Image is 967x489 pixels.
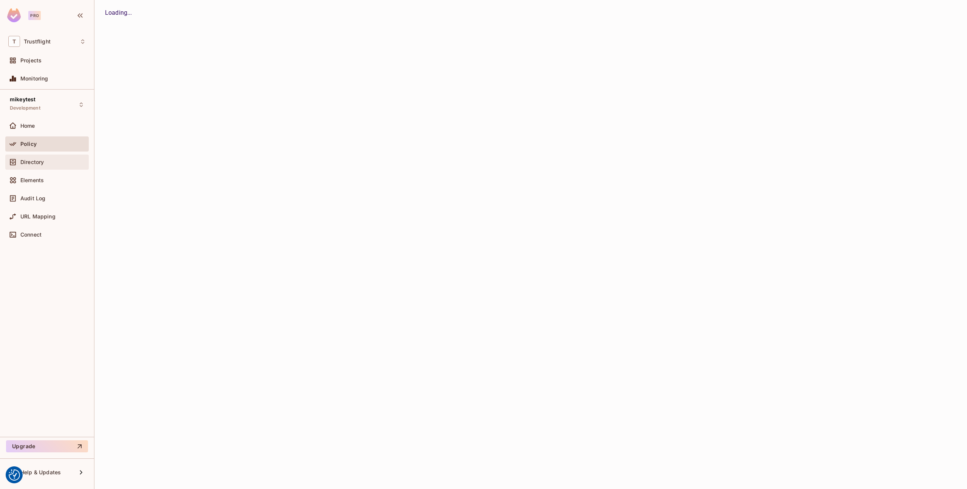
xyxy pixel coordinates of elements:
[24,39,51,45] span: Workspace: Trustflight
[9,469,20,481] img: Revisit consent button
[20,214,56,220] span: URL Mapping
[20,141,37,147] span: Policy
[7,8,21,22] img: SReyMgAAAABJRU5ErkJggg==
[10,105,40,111] span: Development
[20,177,44,183] span: Elements
[20,76,48,82] span: Monitoring
[9,469,20,481] button: Consent Preferences
[8,36,20,47] span: T
[20,469,61,475] span: Help & Updates
[20,123,35,129] span: Home
[10,96,36,102] span: mikeytest
[20,232,42,238] span: Connect
[28,11,41,20] div: Pro
[105,8,956,17] div: Loading...
[6,440,88,452] button: Upgrade
[20,195,45,201] span: Audit Log
[20,159,44,165] span: Directory
[20,57,42,63] span: Projects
